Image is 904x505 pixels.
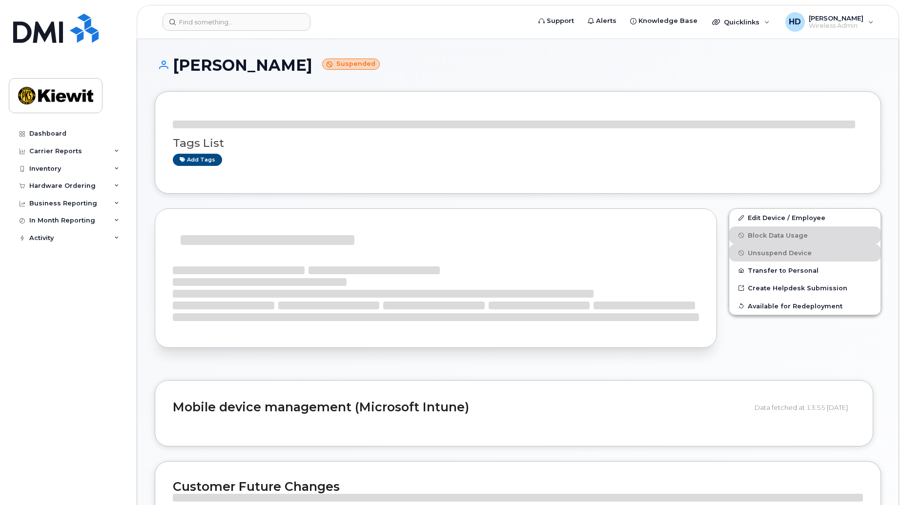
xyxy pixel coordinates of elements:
span: Unsuspend Device [748,249,812,257]
h2: Customer Future Changes [173,479,863,494]
h1: [PERSON_NAME] [155,57,881,74]
button: Available for Redeployment [729,297,881,315]
button: Transfer to Personal [729,262,881,279]
button: Block Data Usage [729,226,881,244]
a: Create Helpdesk Submission [729,279,881,297]
div: Data fetched at 13:55 [DATE] [755,398,855,417]
a: Edit Device / Employee [729,209,881,226]
span: Available for Redeployment [748,302,842,309]
h2: Mobile device management (Microsoft Intune) [173,401,747,414]
small: Suspended [322,59,380,70]
a: Add tags [173,154,222,166]
button: Unsuspend Device [729,244,881,262]
h3: Tags List [173,137,863,149]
